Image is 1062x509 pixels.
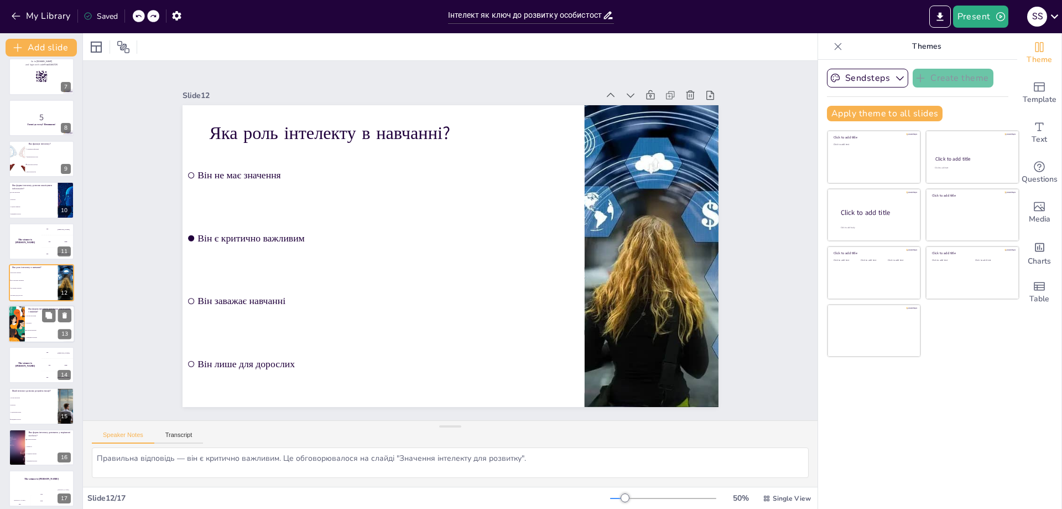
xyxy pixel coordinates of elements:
[12,390,55,393] p: Який інтелект дозволяє розуміти емоції?
[11,199,57,200] span: Творчість
[929,6,951,28] button: Export to PowerPoint
[27,460,74,461] span: Емоційний інтелект
[11,412,57,413] span: Соціальний інтелект
[11,287,57,289] span: Він заважає навчанні
[154,431,204,444] button: Transcript
[834,143,913,146] div: Click to add text
[197,169,580,181] span: Він не має значення
[1017,153,1061,193] div: Get real-time input from your audience
[9,499,30,501] div: [PERSON_NAME]
[11,295,57,296] span: Він лише для дорослих
[773,494,811,503] span: Single View
[41,248,74,260] div: 300
[11,280,57,281] span: Він є критично важливим
[64,241,67,243] div: Jaap
[11,405,57,406] span: Творчість
[87,38,105,56] div: Layout
[27,315,74,317] span: Логічне мислення
[41,347,74,359] div: 100
[9,141,74,177] div: https://cdn.sendsteps.com/images/logo/sendsteps_logo_white.pnghttps://cdn.sendsteps.com/images/lo...
[41,359,74,371] div: 200
[64,364,67,366] div: Jaap
[41,372,74,384] div: 300
[827,69,908,88] button: Sendsteps
[197,295,580,306] span: Він заважає навчанні
[58,370,71,380] div: 14
[28,142,71,146] p: Яка функція інтелекту?
[58,493,71,503] div: 17
[31,493,53,495] div: Jaap
[12,111,71,124] p: 5
[11,272,57,273] span: Він не має значення
[9,347,74,383] div: 14
[28,431,71,437] p: Яка форма інтелекту допомагає у вирішенні проблем?
[58,412,71,421] div: 15
[197,233,580,244] span: Він є критично важливим
[932,251,1011,255] div: Click to add title
[1027,7,1047,27] div: S S
[1027,54,1052,66] span: Theme
[847,33,1006,60] p: Themes
[58,309,71,322] button: Delete Slide
[888,259,913,262] div: Click to add text
[12,266,55,269] p: Яка роль інтелекту в навчанні?
[1028,255,1051,268] span: Charts
[861,259,886,262] div: Click to add text
[827,106,943,121] button: Apply theme to all slides
[12,184,55,190] p: Яка форма інтелекту дозволяє аналізувати інформацію?
[834,259,858,262] div: Click to add text
[9,501,30,507] div: 100
[841,208,912,217] div: Click to add title
[9,478,74,481] h4: The winner is [PERSON_NAME]
[27,446,74,447] span: Творчість
[61,164,71,174] div: 9
[1029,213,1050,225] span: Media
[9,223,74,260] div: https://cdn.sendsteps.com/images/logo/sendsteps_logo_white.pnghttps://cdn.sendsteps.com/images/lo...
[197,358,580,369] span: Він лише для дорослих
[58,205,71,215] div: 10
[58,453,71,462] div: 16
[1017,73,1061,113] div: Add ready made slides
[1017,33,1061,73] div: Change the overall theme
[1027,6,1047,28] button: S S
[58,246,71,256] div: 11
[27,148,74,150] span: Сприйняття інформації
[9,388,74,424] div: 15
[9,470,74,507] div: 17
[27,164,74,165] span: Розв’язання проблем
[1017,113,1061,153] div: Add text boxes
[37,60,53,63] strong: [DOMAIN_NAME]
[834,135,913,140] div: Click to add title
[727,493,754,503] div: 50 %
[27,439,74,440] span: Логічне мислення
[117,40,130,54] span: Position
[92,448,809,478] textarea: Правильна відповідь — він є критично важливим. Це обговорювалося на слайді "Значення інтелекту дл...
[1017,273,1061,312] div: Add a table
[11,192,57,193] span: Логічне мислення
[27,172,74,173] span: Виготовлення їжі
[975,259,1010,262] div: Click to add text
[1023,94,1056,106] span: Template
[1029,293,1049,305] span: Table
[53,491,74,507] div: 300
[61,123,71,133] div: 8
[11,213,57,214] span: Емоційний інтелект
[1022,173,1058,186] span: Questions
[27,322,74,324] span: Творчість
[8,7,75,25] button: My Library
[27,330,74,331] span: Соціальні навички
[27,122,55,125] strong: Готові до тесту? Починаємо!
[11,206,57,207] span: Соціальні навички
[932,259,967,262] div: Click to add text
[12,63,71,66] p: and login with code
[87,493,610,503] div: Slide 12 / 17
[9,264,74,301] div: https://cdn.sendsteps.com/images/logo/sendsteps_logo_white.pnghttps://cdn.sendsteps.com/images/lo...
[12,60,71,64] p: Go to
[58,329,71,339] div: 13
[913,69,993,88] button: Create theme
[42,309,55,322] button: Duplicate Slide
[6,39,77,56] button: Add slide
[27,337,74,338] span: Емоційний інтелект
[834,251,913,255] div: Click to add title
[11,419,57,420] span: Емоційний інтелект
